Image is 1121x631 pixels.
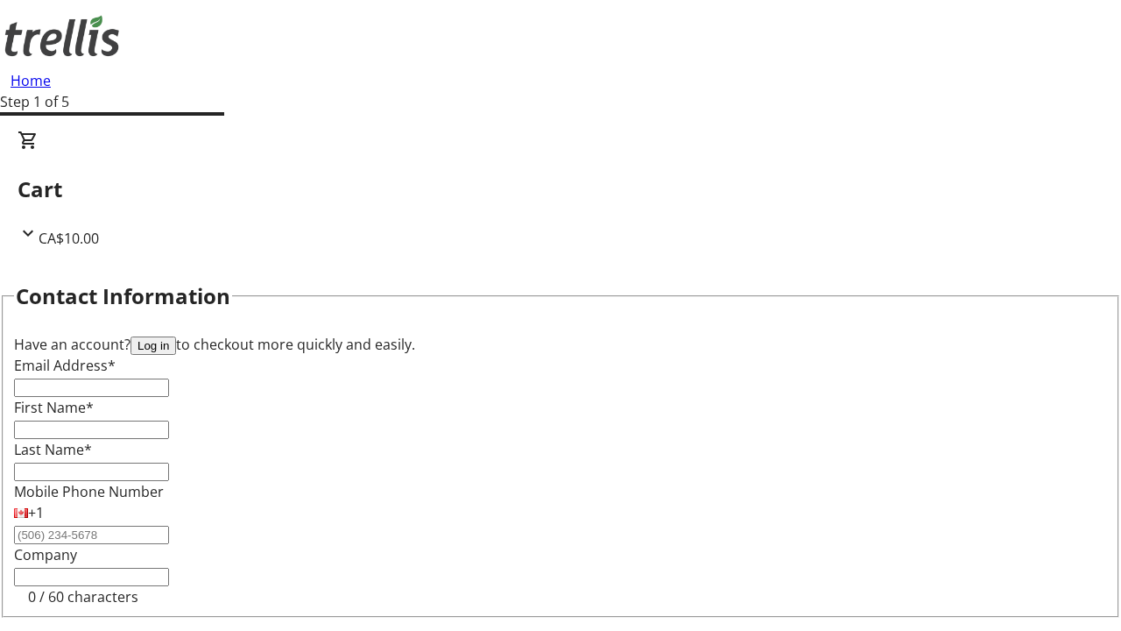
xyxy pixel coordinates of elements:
h2: Cart [18,174,1103,205]
label: Company [14,545,77,564]
div: Have an account? to checkout more quickly and easily. [14,334,1107,355]
div: CartCA$10.00 [18,130,1103,249]
button: Log in [130,337,176,355]
label: Email Address* [14,356,116,375]
label: First Name* [14,398,94,417]
label: Mobile Phone Number [14,482,164,501]
span: CA$10.00 [39,229,99,248]
label: Last Name* [14,440,92,459]
h2: Contact Information [16,280,230,312]
tr-character-limit: 0 / 60 characters [28,587,138,606]
input: (506) 234-5678 [14,526,169,544]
